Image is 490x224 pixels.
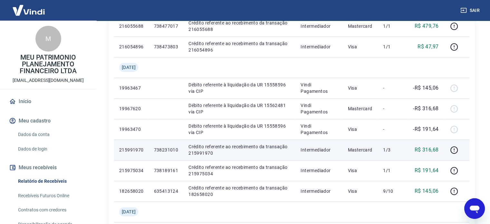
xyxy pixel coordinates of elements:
p: Vindi Pagamentos [301,123,337,136]
p: 215975034 [119,167,144,174]
p: 738473803 [154,44,178,50]
iframe: Botão para abrir a janela de mensagens [464,198,485,219]
p: MEU PATRIMONIO PLANEJAMENTO FINANCEIRO LTDA [5,54,91,74]
p: - [383,126,402,132]
span: [DATE] [122,64,136,71]
p: - [383,85,402,91]
p: Visa [348,44,373,50]
p: 738189161 [154,167,178,174]
p: 19963467 [119,85,144,91]
p: 182658020 [119,188,144,194]
p: [EMAIL_ADDRESS][DOMAIN_NAME] [13,77,84,84]
p: Mastercard [348,147,373,153]
p: Débito referente à liquidação da UR 15562481 via CIP [188,102,290,115]
p: Crédito referente ao recebimento da transação 215975034 [188,164,290,177]
p: Visa [348,188,373,194]
p: 738477017 [154,23,178,29]
p: 1/1 [383,44,402,50]
a: Recebíveis Futuros Online [15,189,89,202]
p: Intermediador [301,147,337,153]
p: Débito referente à liquidação da UR 15558596 via CIP [188,123,290,136]
a: Contratos com credores [15,203,89,217]
p: 215991970 [119,147,144,153]
p: Crédito referente ao recebimento da transação 216055688 [188,20,290,33]
p: -R$ 145,06 [413,84,438,92]
p: Visa [348,85,373,91]
p: Vindi Pagamentos [301,102,337,115]
p: Crédito referente ao recebimento da transação 215991970 [188,143,290,156]
p: 19963470 [119,126,144,132]
p: Intermediador [301,167,337,174]
p: R$ 479,76 [415,22,439,30]
p: Débito referente à liquidação da UR 15558596 via CIP [188,82,290,94]
p: -R$ 191,64 [413,125,438,133]
p: Intermediador [301,44,337,50]
p: 19967620 [119,105,144,112]
button: Meu cadastro [8,114,89,128]
p: Visa [348,126,373,132]
p: 9/10 [383,188,402,194]
p: R$ 316,68 [415,146,439,154]
a: Relatório de Recebíveis [15,175,89,188]
p: Crédito referente ao recebimento da transação 182658020 [188,185,290,198]
p: 1/1 [383,167,402,174]
a: Início [8,94,89,109]
p: Mastercard [348,23,373,29]
p: Mastercard [348,105,373,112]
p: Intermediador [301,188,337,194]
p: R$ 47,97 [418,43,438,51]
p: 216054896 [119,44,144,50]
p: 1/1 [383,23,402,29]
p: -R$ 316,68 [413,105,438,112]
button: Meus recebíveis [8,161,89,175]
img: Vindi [8,0,50,20]
div: M [35,26,61,52]
p: R$ 145,06 [415,187,439,195]
p: 635413124 [154,188,178,194]
button: Sair [459,5,482,16]
p: Crédito referente ao recebimento da transação 216054896 [188,40,290,53]
p: 216055688 [119,23,144,29]
a: Dados de login [15,142,89,156]
p: 1/3 [383,147,402,153]
p: Intermediador [301,23,337,29]
p: Vindi Pagamentos [301,82,337,94]
p: - [383,105,402,112]
a: Dados da conta [15,128,89,141]
p: 738231010 [154,147,178,153]
p: R$ 191,64 [415,167,439,174]
span: [DATE] [122,209,136,215]
p: Visa [348,167,373,174]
